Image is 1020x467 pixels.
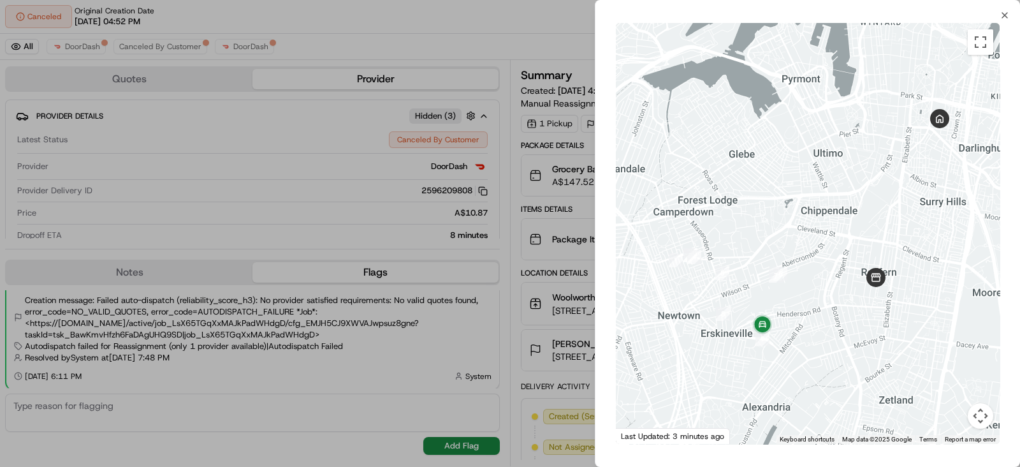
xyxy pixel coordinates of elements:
div: 6 [773,267,787,281]
a: Report a map error [945,436,996,443]
div: 7 [769,269,783,283]
div: 1 [669,253,683,267]
div: Last Updated: 3 minutes ago [616,428,730,444]
button: Map camera controls [968,403,993,429]
div: 9 [755,332,769,346]
span: Map data ©2025 Google [842,436,912,443]
a: Open this area in Google Maps (opens a new window) [619,427,661,444]
button: Toggle fullscreen view [968,29,993,55]
div: 4 [687,250,701,264]
a: Terms (opens in new tab) [919,436,937,443]
button: Keyboard shortcuts [780,435,834,444]
img: Google [619,427,661,444]
div: 5 [715,266,729,280]
div: 3 [683,248,697,262]
div: 8 [716,307,730,321]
